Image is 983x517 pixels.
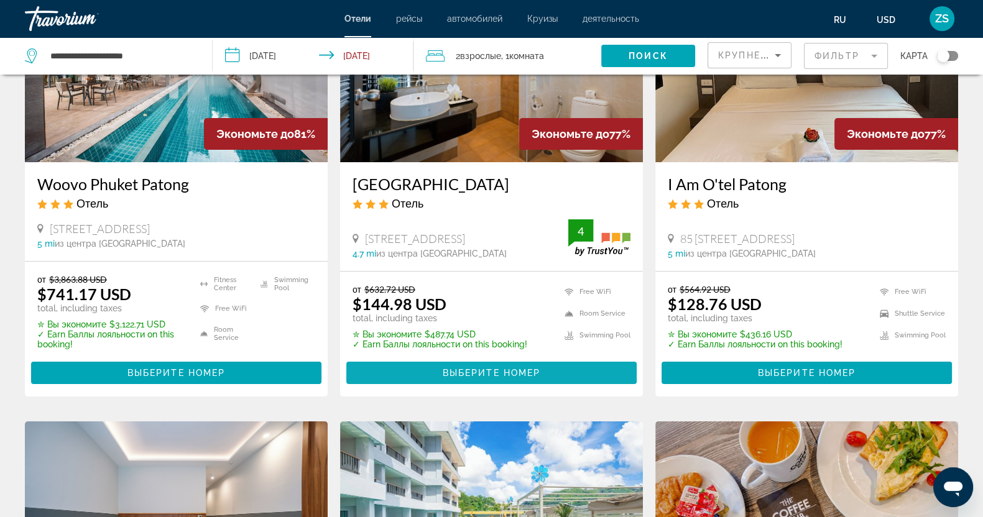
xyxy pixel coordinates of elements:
p: ✓ Earn Баллы лояльности on this booking! [668,339,842,349]
span: от [353,284,361,295]
a: Круизы [527,14,558,24]
span: Выберите номер [127,368,225,378]
span: из центра [GEOGRAPHIC_DATA] [55,239,185,249]
span: карта [900,47,928,65]
span: 5 mi [37,239,55,249]
a: автомобилей [447,14,502,24]
li: Swimming Pool [558,327,630,343]
li: Swimming Pool [874,327,946,343]
iframe: Кнопка запуска окна обмена сообщениями [933,467,973,507]
span: ✮ Вы экономите [668,329,737,339]
button: Travelers: 2 adults, 0 children [413,37,601,75]
span: 4.7 mi [353,249,376,258]
p: total, including taxes [668,313,842,323]
button: Change currency [877,11,907,29]
a: I Am O'tel Patong [668,175,946,193]
p: $487.74 USD [353,329,527,339]
a: деятельность [583,14,639,24]
a: [GEOGRAPHIC_DATA] [353,175,630,193]
div: 3 star Hotel [668,196,946,210]
span: USD [877,15,895,25]
button: Change language [834,11,858,29]
a: Woovo Phuket Patong [37,175,315,193]
p: $3,122.71 USD [37,319,185,329]
img: trustyou-badge.svg [568,219,630,256]
span: Экономьте до [216,127,294,140]
div: 77% [519,118,643,150]
span: [STREET_ADDRESS] [50,222,150,236]
button: Выберите номер [346,362,637,384]
p: total, including taxes [37,303,185,313]
button: User Menu [926,6,958,32]
li: Free WiFi [194,300,255,318]
span: Крупнейшие сбережения [718,50,869,60]
span: [STREET_ADDRESS] [365,232,465,245]
del: $632.72 USD [364,284,415,295]
button: Filter [804,42,888,70]
span: Отель [76,196,108,210]
span: Экономьте до [847,127,925,140]
li: Room Service [558,306,630,321]
p: ✓ Earn Баллы лояльности on this booking! [353,339,527,349]
p: $436.16 USD [668,329,842,339]
span: Отель [707,196,739,210]
li: Fitness Center [194,274,255,293]
div: 81% [204,118,328,150]
button: Check-in date: Dec 14, 2025 Check-out date: Dec 16, 2025 [213,37,413,75]
span: из центра [GEOGRAPHIC_DATA] [376,249,507,258]
span: из центра [GEOGRAPHIC_DATA] [685,249,816,258]
span: 5 mi [668,249,685,258]
del: $3,863.88 USD [49,274,107,285]
button: Выберите номер [31,362,321,384]
span: Взрослые [460,51,501,61]
span: Экономьте до [532,127,609,140]
span: ✮ Вы экономите [353,329,422,339]
span: Комната [509,51,544,61]
li: Shuttle Service [874,306,946,321]
li: Swimming Pool [254,274,315,293]
a: Travorium [25,2,149,35]
ins: $128.76 USD [668,295,762,313]
div: 77% [834,118,958,150]
span: ZS [935,12,949,25]
a: рейсы [396,14,422,24]
span: , 1 [501,47,544,65]
span: от [668,284,676,295]
span: ru [834,15,846,25]
ins: $144.98 USD [353,295,446,313]
div: 3 star Hotel [353,196,630,210]
ins: $741.17 USD [37,285,131,303]
span: Выберите номер [758,368,856,378]
a: Выберите номер [31,365,321,378]
span: 85 [STREET_ADDRESS] [680,232,795,245]
p: total, including taxes [353,313,527,323]
span: Выберите номер [443,368,540,378]
button: Выберите номер [662,362,952,384]
li: Free WiFi [558,284,630,300]
a: Выберите номер [346,365,637,378]
div: 4 [568,224,593,239]
mat-select: Sort by [718,48,781,63]
button: Поиск [601,45,695,67]
button: Toggle map [928,50,958,62]
span: 2 [456,47,501,65]
li: Room Service [194,324,255,343]
a: Выберите номер [662,365,952,378]
del: $564.92 USD [680,284,731,295]
li: Free WiFi [874,284,946,300]
div: 3 star Hotel [37,196,315,210]
span: от [37,274,46,285]
span: Отель [392,196,423,210]
span: ✮ Вы экономите [37,319,106,329]
span: Поиск [629,51,668,61]
a: Отели [344,14,371,24]
p: ✓ Earn Баллы лояльности on this booking! [37,329,185,349]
